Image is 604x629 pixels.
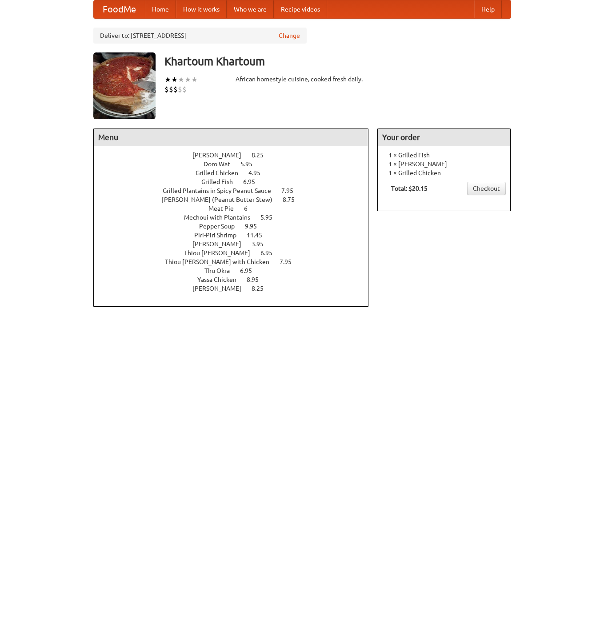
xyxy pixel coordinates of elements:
[165,258,308,265] a: Thiou [PERSON_NAME] with Chicken 7.95
[252,152,272,159] span: 8.25
[145,0,176,18] a: Home
[474,0,502,18] a: Help
[199,223,244,230] span: Pepper Soup
[378,128,510,146] h4: Your order
[208,205,243,212] span: Meat Pie
[165,258,278,265] span: Thiou [PERSON_NAME] with Chicken
[204,160,239,168] span: Doro Wat
[192,152,250,159] span: [PERSON_NAME]
[164,52,511,70] h3: Khartoum Khartoum
[197,276,275,283] a: Yassa Chicken 8.95
[236,75,369,84] div: African homestyle cuisine, cooked fresh daily.
[94,128,368,146] h4: Menu
[178,75,184,84] li: ★
[204,267,239,274] span: Thu Okra
[252,240,272,248] span: 3.95
[162,196,281,203] span: [PERSON_NAME] (Peanut Butter Stew)
[204,267,268,274] a: Thu Okra 6.95
[243,178,264,185] span: 6.95
[169,84,173,94] li: $
[163,187,310,194] a: Grilled Plantains in Spicy Peanut Sauce 7.95
[94,0,145,18] a: FoodMe
[182,84,187,94] li: $
[178,84,182,94] li: $
[248,169,269,176] span: 4.95
[252,285,272,292] span: 8.25
[245,223,266,230] span: 9.95
[201,178,272,185] a: Grilled Fish 6.95
[191,75,198,84] li: ★
[240,267,261,274] span: 6.95
[260,214,281,221] span: 5.95
[184,249,289,256] a: Thiou [PERSON_NAME] 6.95
[93,28,307,44] div: Deliver to: [STREET_ADDRESS]
[247,276,268,283] span: 8.95
[240,160,261,168] span: 5.95
[196,169,277,176] a: Grilled Chicken 4.95
[247,232,271,239] span: 11.45
[164,75,171,84] li: ★
[382,151,506,160] li: 1 × Grilled Fish
[192,152,280,159] a: [PERSON_NAME] 8.25
[227,0,274,18] a: Who we are
[260,249,281,256] span: 6.95
[281,187,302,194] span: 7.95
[382,168,506,177] li: 1 × Grilled Chicken
[201,178,242,185] span: Grilled Fish
[391,185,428,192] b: Total: $20.15
[163,187,280,194] span: Grilled Plantains in Spicy Peanut Sauce
[171,75,178,84] li: ★
[467,182,506,195] a: Checkout
[204,160,269,168] a: Doro Wat 5.95
[199,223,273,230] a: Pepper Soup 9.95
[194,232,245,239] span: Piri-Piri Shrimp
[274,0,327,18] a: Recipe videos
[192,285,250,292] span: [PERSON_NAME]
[176,0,227,18] a: How it works
[197,276,245,283] span: Yassa Chicken
[244,205,256,212] span: 6
[382,160,506,168] li: 1 × [PERSON_NAME]
[184,249,259,256] span: Thiou [PERSON_NAME]
[283,196,304,203] span: 8.75
[93,52,156,119] img: angular.jpg
[192,285,280,292] a: [PERSON_NAME] 8.25
[192,240,280,248] a: [PERSON_NAME] 3.95
[192,240,250,248] span: [PERSON_NAME]
[184,214,289,221] a: Mechoui with Plantains 5.95
[279,31,300,40] a: Change
[194,232,279,239] a: Piri-Piri Shrimp 11.45
[184,75,191,84] li: ★
[164,84,169,94] li: $
[208,205,264,212] a: Meat Pie 6
[280,258,300,265] span: 7.95
[162,196,311,203] a: [PERSON_NAME] (Peanut Butter Stew) 8.75
[184,214,259,221] span: Mechoui with Plantains
[173,84,178,94] li: $
[196,169,247,176] span: Grilled Chicken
